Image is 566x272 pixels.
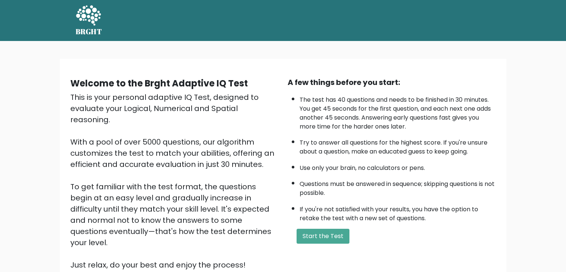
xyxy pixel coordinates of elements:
[300,160,496,173] li: Use only your brain, no calculators or pens.
[300,92,496,131] li: The test has 40 questions and needs to be finished in 30 minutes. You get 45 seconds for the firs...
[288,77,496,88] div: A few things before you start:
[76,3,102,38] a: BRGHT
[76,27,102,36] h5: BRGHT
[70,77,248,89] b: Welcome to the Brght Adaptive IQ Test
[70,92,279,271] div: This is your personal adaptive IQ Test, designed to evaluate your Logical, Numerical and Spatial ...
[300,135,496,156] li: Try to answer all questions for the highest score. If you're unsure about a question, make an edu...
[300,201,496,223] li: If you're not satisfied with your results, you have the option to retake the test with a new set ...
[300,176,496,197] li: Questions must be answered in sequence; skipping questions is not possible.
[297,229,349,244] button: Start the Test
